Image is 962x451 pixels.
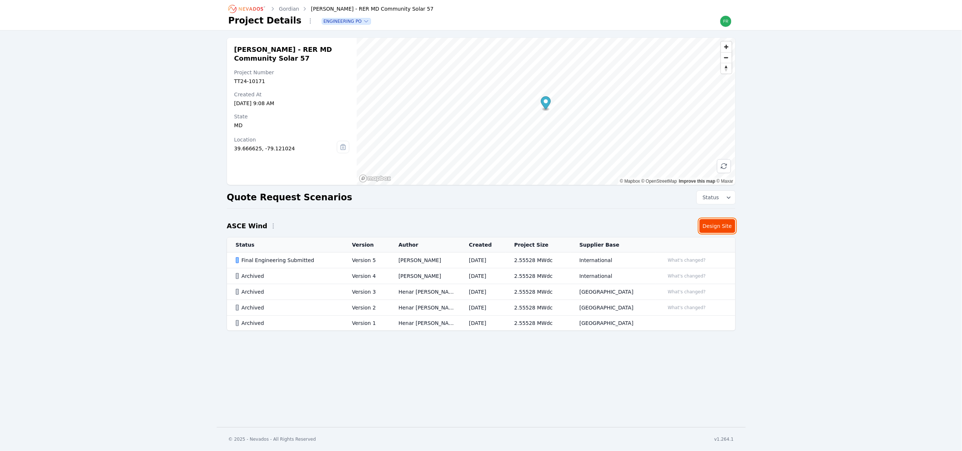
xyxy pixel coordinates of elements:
[460,284,505,300] td: [DATE]
[227,221,267,231] h2: ASCE Wind
[460,253,505,268] td: [DATE]
[234,69,350,76] div: Project Number
[236,272,340,280] div: Archived
[505,316,571,331] td: 2.55528 MWdc
[234,145,337,152] div: 39.666625, -79.121024
[359,174,391,183] a: Mapbox homepage
[234,136,337,143] div: Location
[343,284,389,300] td: Version 3
[664,304,709,312] button: What's changed?
[227,284,735,300] tr: ArchivedVersion 3Henar [PERSON_NAME][DATE]2.55528 MWdc[GEOGRAPHIC_DATA]What's changed?
[697,191,735,204] button: Status
[234,100,350,107] div: [DATE] 9:08 AM
[227,316,735,331] tr: ArchivedVersion 1Henar [PERSON_NAME][DATE]2.55528 MWdc[GEOGRAPHIC_DATA]
[343,253,389,268] td: Version 5
[664,288,709,296] button: What's changed?
[236,288,340,296] div: Archived
[228,3,434,15] nav: Breadcrumb
[721,53,732,63] span: Zoom out
[343,237,389,253] th: Version
[301,5,434,12] div: [PERSON_NAME] - RER MD Community Solar 57
[227,192,352,203] h2: Quote Request Scenarios
[460,316,505,331] td: [DATE]
[227,237,343,253] th: Status
[571,253,656,268] td: International
[664,272,709,280] button: What's changed?
[236,304,340,311] div: Archived
[664,256,709,264] button: What's changed?
[236,257,340,264] div: Final Engineering Submitted
[227,300,735,316] tr: ArchivedVersion 2Henar [PERSON_NAME][DATE]2.55528 MWdc[GEOGRAPHIC_DATA]What's changed?
[505,237,571,253] th: Project Size
[460,300,505,316] td: [DATE]
[390,237,460,253] th: Author
[343,300,389,316] td: Version 2
[571,284,656,300] td: [GEOGRAPHIC_DATA]
[679,179,715,184] a: Improve this map
[721,52,732,63] button: Zoom out
[234,122,350,129] div: MD
[390,300,460,316] td: Henar [PERSON_NAME]
[322,18,371,24] button: Engineering PO
[505,284,571,300] td: 2.55528 MWdc
[460,268,505,284] td: [DATE]
[390,316,460,331] td: Henar [PERSON_NAME]
[390,268,460,284] td: [PERSON_NAME]
[343,268,389,284] td: Version 4
[234,45,350,63] h2: [PERSON_NAME] - RER MD Community Solar 57
[717,179,734,184] a: Maxar
[571,268,656,284] td: International
[234,91,350,98] div: Created At
[390,253,460,268] td: [PERSON_NAME]
[343,316,389,331] td: Version 1
[505,253,571,268] td: 2.55528 MWdc
[357,38,735,185] canvas: Map
[234,113,350,120] div: State
[541,96,551,111] div: Map marker
[234,78,350,85] div: TT24-10171
[505,300,571,316] td: 2.55528 MWdc
[236,319,340,327] div: Archived
[571,316,656,331] td: [GEOGRAPHIC_DATA]
[571,237,656,253] th: Supplier Base
[641,179,677,184] a: OpenStreetMap
[279,5,299,12] a: Gordian
[720,15,732,27] img: frida.manzo@nevados.solar
[228,436,316,442] div: © 2025 - Nevados - All Rights Reserved
[227,253,735,268] tr: Final Engineering SubmittedVersion 5[PERSON_NAME][DATE]2.55528 MWdcInternationalWhat's changed?
[699,219,735,233] a: Design Site
[460,237,505,253] th: Created
[228,15,302,26] h1: Project Details
[390,284,460,300] td: Henar [PERSON_NAME]
[620,179,640,184] a: Mapbox
[721,42,732,52] button: Zoom in
[714,436,734,442] div: v1.264.1
[721,63,732,74] button: Reset bearing to north
[571,300,656,316] td: [GEOGRAPHIC_DATA]
[700,194,719,201] span: Status
[505,268,571,284] td: 2.55528 MWdc
[227,268,735,284] tr: ArchivedVersion 4[PERSON_NAME][DATE]2.55528 MWdcInternationalWhat's changed?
